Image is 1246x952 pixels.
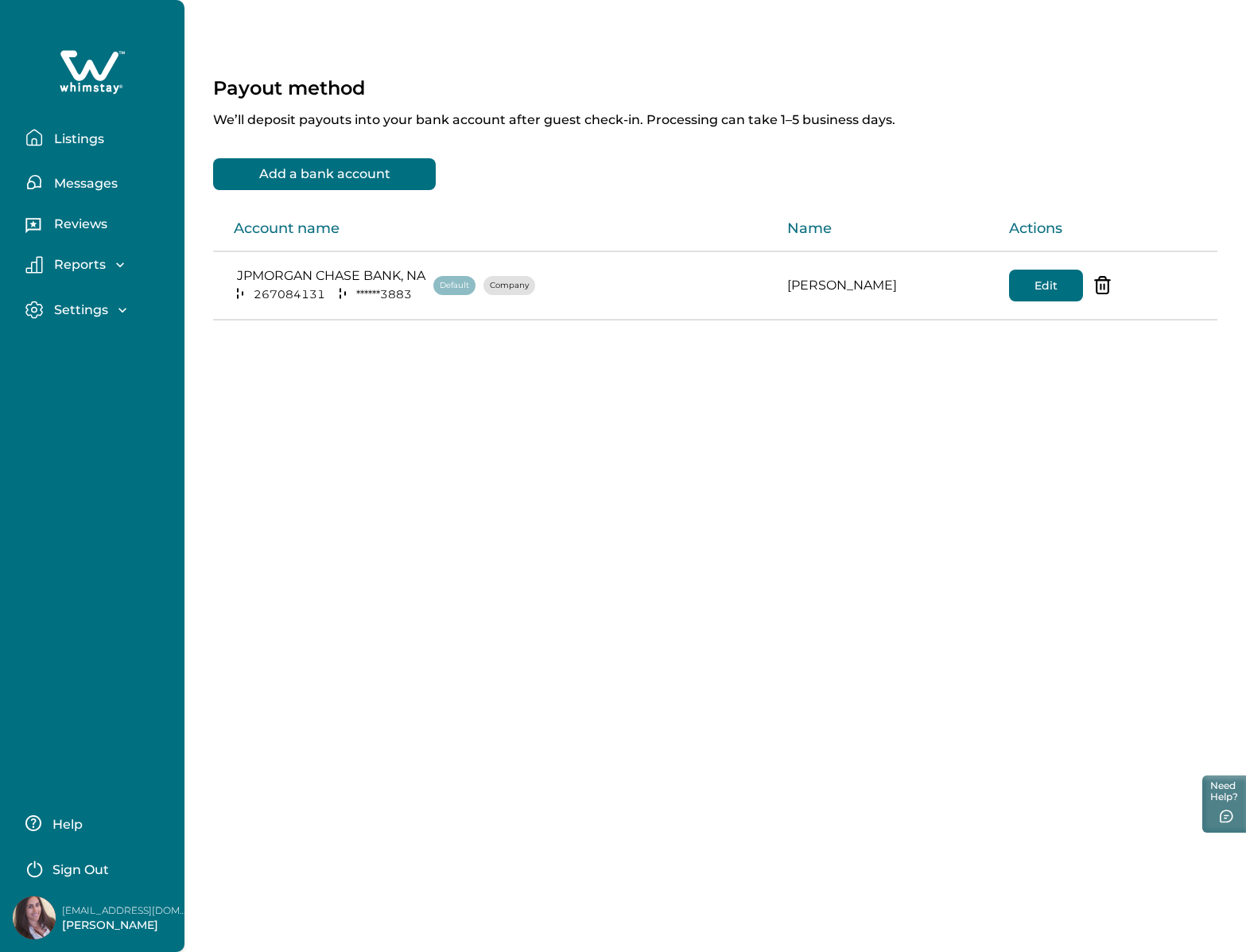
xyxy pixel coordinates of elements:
th: Name [774,206,996,251]
p: 267084131 [250,287,328,303]
img: Whimstay Host [13,896,56,939]
button: delete-acc [1087,270,1119,301]
p: We’ll deposit payouts into your bank account after guest check-in. Processing can take 1–5 busine... [213,99,1217,128]
button: Messages [25,166,172,198]
button: Sign Out [25,852,166,884]
p: [EMAIL_ADDRESS][DOMAIN_NAME] [62,903,189,919]
button: Reviews [25,211,172,243]
p: JPMORGAN CHASE BANK, NA [234,268,425,284]
button: Add a bank account [213,158,436,190]
p: Reviews [49,216,107,232]
p: Messages [49,176,118,192]
p: Company [490,278,529,293]
p: Default [440,278,469,293]
p: Sign Out [52,862,109,878]
button: Edit [1009,270,1083,301]
button: Listings [25,122,172,153]
p: Help [48,817,83,833]
button: Settings [25,301,172,319]
th: Account name [213,206,774,251]
p: [PERSON_NAME] [62,918,189,934]
th: Actions [996,206,1218,251]
td: [PERSON_NAME] [774,251,996,320]
button: Help [25,807,166,839]
p: Payout method [213,76,365,99]
p: Settings [49,302,108,318]
p: Listings [49,131,104,147]
p: Reports [49,257,106,273]
button: Reports [25,256,172,274]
